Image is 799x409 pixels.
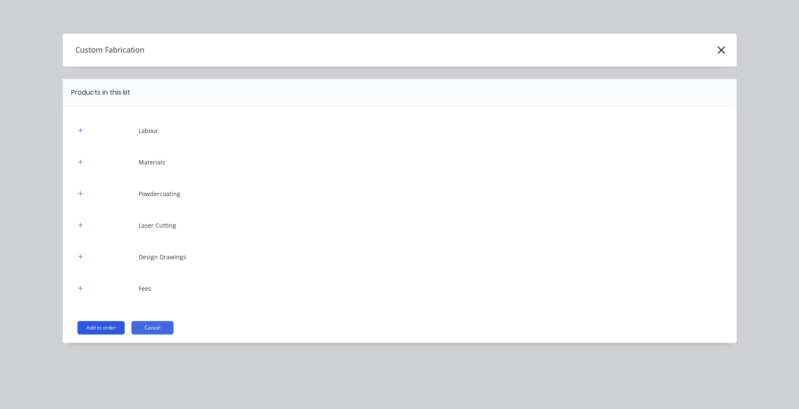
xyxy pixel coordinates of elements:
div: Laser Cutting [139,221,176,230]
h4: Custom Fabrication [63,42,144,58]
div: Fees [139,284,151,293]
div: Materials [139,158,165,167]
div: Powdercoating [139,189,180,198]
div: Labour [139,126,158,135]
button: Add to order [77,321,125,335]
div: Products in this kit [71,88,130,98]
div: Design Drawings [139,252,186,261]
button: Cancel [131,321,174,335]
